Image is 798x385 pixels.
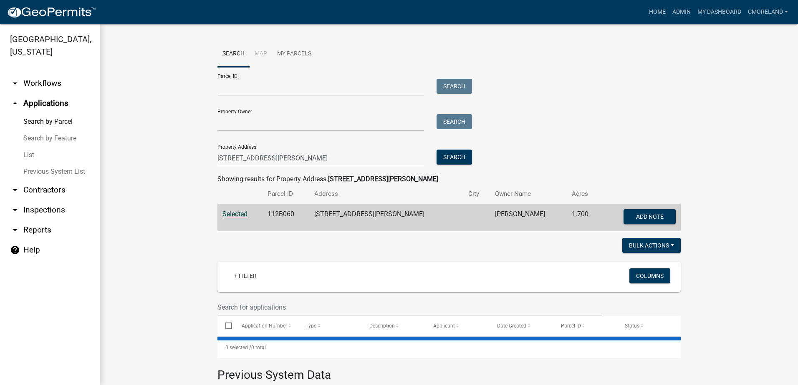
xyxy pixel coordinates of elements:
[309,204,463,232] td: [STREET_ADDRESS][PERSON_NAME]
[567,184,601,204] th: Acres
[646,4,669,20] a: Home
[497,323,526,329] span: Date Created
[10,78,20,88] i: arrow_drop_down
[622,238,681,253] button: Bulk Actions
[617,316,681,336] datatable-header-cell: Status
[745,4,791,20] a: cmoreland
[233,316,297,336] datatable-header-cell: Application Number
[217,174,681,184] div: Showing results for Property Address:
[10,245,20,255] i: help
[263,184,310,204] th: Parcel ID
[463,184,490,204] th: City
[561,323,581,329] span: Parcel ID
[222,210,247,218] a: Selected
[553,316,617,336] datatable-header-cell: Parcel ID
[437,79,472,94] button: Search
[225,345,251,350] span: 0 selected /
[217,316,233,336] datatable-header-cell: Select
[636,213,663,220] span: Add Note
[328,175,438,183] strong: [STREET_ADDRESS][PERSON_NAME]
[297,316,361,336] datatable-header-cell: Type
[625,323,639,329] span: Status
[242,323,287,329] span: Application Number
[309,184,463,204] th: Address
[425,316,489,336] datatable-header-cell: Applicant
[437,114,472,129] button: Search
[490,204,567,232] td: [PERSON_NAME]
[217,41,250,67] a: Search
[263,204,310,232] td: 112B060
[10,205,20,215] i: arrow_drop_down
[490,184,567,204] th: Owner Name
[361,316,425,336] datatable-header-cell: Description
[489,316,553,336] datatable-header-cell: Date Created
[217,358,681,384] h3: Previous System Data
[433,323,455,329] span: Applicant
[10,225,20,235] i: arrow_drop_down
[10,98,20,108] i: arrow_drop_up
[217,299,601,316] input: Search for applications
[10,185,20,195] i: arrow_drop_down
[694,4,745,20] a: My Dashboard
[227,268,263,283] a: + Filter
[567,204,601,232] td: 1.700
[624,209,676,224] button: Add Note
[217,337,681,358] div: 0 total
[306,323,316,329] span: Type
[437,150,472,165] button: Search
[369,323,395,329] span: Description
[669,4,694,20] a: Admin
[629,268,670,283] button: Columns
[272,41,316,67] a: My Parcels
